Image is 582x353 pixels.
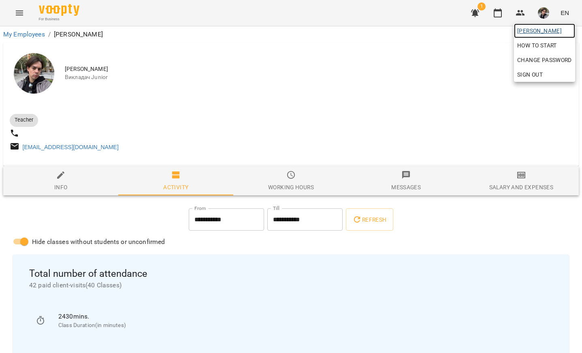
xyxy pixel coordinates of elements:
span: Sign Out [517,70,543,79]
a: [PERSON_NAME] [514,24,575,38]
span: How to start [517,41,557,50]
button: Sign Out [514,67,575,82]
span: [PERSON_NAME] [517,26,572,36]
a: Change Password [514,53,575,67]
a: How to start [514,38,560,53]
span: Change Password [517,55,572,65]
